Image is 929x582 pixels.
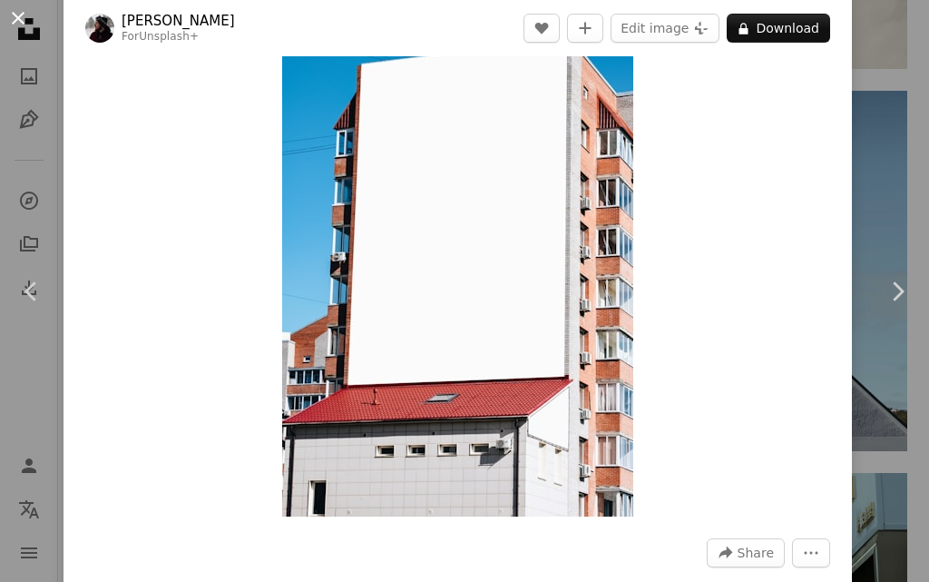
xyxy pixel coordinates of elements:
a: Unsplash+ [139,30,199,43]
button: Add to Collection [567,14,603,43]
span: Share [738,539,774,567]
div: For [122,30,235,44]
a: Next [865,204,929,379]
button: Share this image [707,538,785,567]
button: Edit image [611,14,719,43]
button: Download [727,14,830,43]
img: Go to Dmitrii Shirnin's profile [85,14,114,43]
button: More Actions [792,538,830,567]
button: Like [523,14,560,43]
a: [PERSON_NAME] [122,12,235,30]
